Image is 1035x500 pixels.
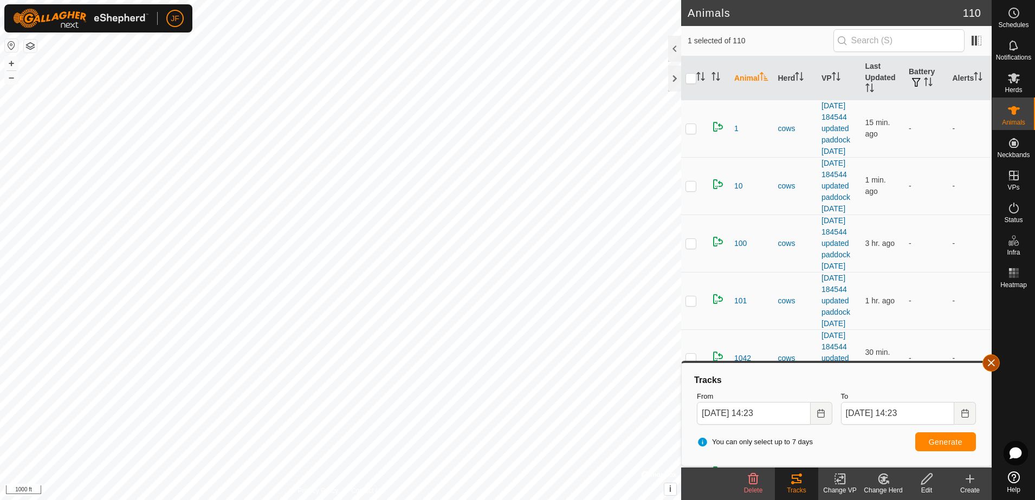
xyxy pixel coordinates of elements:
a: [DATE] 184544 updated paddock [DATE] [821,159,850,213]
span: Aug 17, 2025, 2:21 PM [865,176,886,196]
div: cows [778,353,813,364]
div: Tracks [775,485,818,495]
td: - [904,272,948,329]
a: [DATE] 184544 updated paddock [DATE] [821,101,850,155]
span: 1059 [734,467,751,479]
span: 1 [734,123,739,134]
p-sorticon: Activate to sort [760,74,768,82]
td: - [904,157,948,215]
input: Search (S) [833,29,965,52]
span: i [669,484,671,493]
p-sorticon: Activate to sort [865,85,874,94]
span: Aug 17, 2025, 10:37 AM [865,239,895,248]
th: VP [817,56,861,100]
th: Herd [774,56,818,100]
span: VPs [1007,184,1019,191]
span: You can only select up to 7 days [697,437,813,447]
td: - [904,329,948,387]
div: cows [778,180,813,192]
div: Change VP [818,485,862,495]
span: 100 [734,238,747,249]
button: – [5,71,18,84]
span: Aug 17, 2025, 1:21 PM [865,296,895,305]
a: Help [992,467,1035,497]
a: [DATE] 184544 updated paddock [DATE] [821,331,850,385]
span: Aug 17, 2025, 1:52 PM [865,348,890,368]
p-sorticon: Activate to sort [795,74,804,82]
td: - [948,215,992,272]
span: Neckbands [997,152,1030,158]
span: Status [1004,217,1023,223]
span: Animals [1002,119,1025,126]
img: returning on [711,293,725,306]
p-sorticon: Activate to sort [974,74,982,82]
span: Aug 17, 2025, 2:07 PM [865,118,890,138]
div: cows [778,123,813,134]
span: 10 [734,180,743,192]
div: Edit [905,485,948,495]
span: Notifications [996,54,1031,61]
span: Generate [929,438,962,446]
button: i [664,483,676,495]
th: Alerts [948,56,992,100]
a: Privacy Policy [297,486,338,496]
span: Herds [1005,87,1022,93]
td: - [948,272,992,329]
p-sorticon: Activate to sort [924,79,933,88]
button: Choose Date [811,402,832,425]
td: - [948,329,992,387]
p-sorticon: Activate to sort [832,74,840,82]
a: [DATE] 184544 updated paddock [DATE] [821,274,850,328]
button: Generate [915,432,976,451]
div: cows [778,238,813,249]
span: Schedules [998,22,1028,28]
td: - [948,100,992,157]
img: returning on [711,120,725,133]
button: Reset Map [5,39,18,52]
span: Infra [1007,249,1020,256]
label: To [841,391,976,402]
label: From [697,391,832,402]
div: Create [948,485,992,495]
td: - [948,157,992,215]
th: Animal [730,56,774,100]
button: Choose Date [954,402,976,425]
span: 1 selected of 110 [688,35,833,47]
span: Delete [744,486,763,494]
td: - [904,215,948,272]
p-sorticon: Activate to sort [696,74,705,82]
span: 110 [963,5,981,21]
span: 101 [734,295,747,307]
button: + [5,57,18,70]
td: - [904,100,948,157]
h2: Animals [688,7,963,20]
div: cows [778,467,813,479]
img: Gallagher Logo [13,9,148,28]
div: Change Herd [862,485,905,495]
span: 1042 [734,353,751,364]
a: Contact Us [351,486,383,496]
button: Map Layers [24,40,37,53]
div: Tracks [693,374,980,387]
div: cows [778,295,813,307]
span: JF [171,13,179,24]
img: returning on [711,178,725,191]
th: Battery [904,56,948,100]
p-sorticon: Activate to sort [711,74,720,82]
span: Help [1007,486,1020,493]
span: Heatmap [1000,282,1027,288]
a: [DATE] 184544 updated paddock [DATE] [821,216,850,270]
img: returning on [711,350,725,363]
th: Last Updated [861,56,905,100]
img: returning on [711,235,725,248]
